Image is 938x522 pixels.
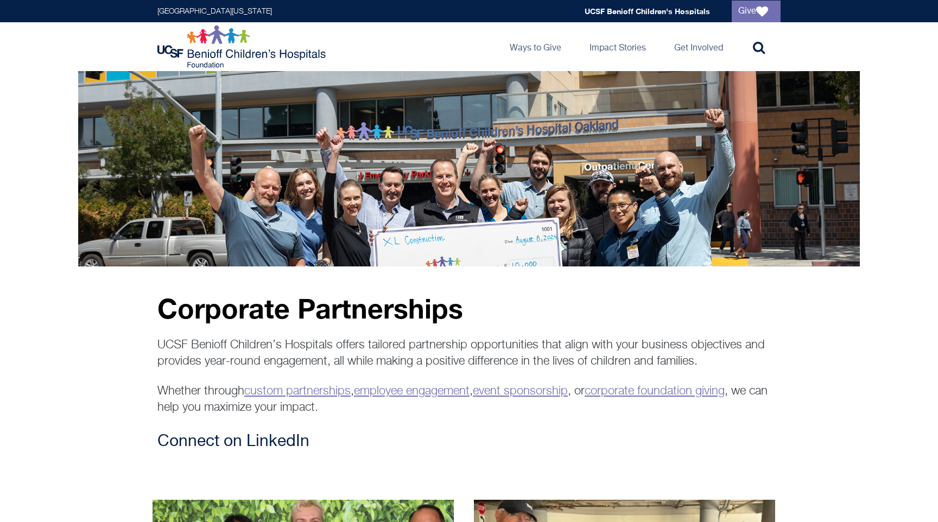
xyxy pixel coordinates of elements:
a: corporate foundation giving [585,385,725,397]
a: Give [732,1,781,22]
p: Whether through , , , or , we can help you maximize your impact. [157,383,781,416]
a: Impact Stories [581,22,655,71]
a: UCSF Benioff Children's Hospitals [585,7,710,16]
a: custom partnerships [244,385,351,397]
img: Logo for UCSF Benioff Children's Hospitals Foundation [157,25,328,68]
a: Get Involved [666,22,732,71]
h3: Connect on LinkedIn [157,432,781,451]
p: UCSF Benioff Children’s Hospitals offers tailored partnership opportunities that align with your ... [157,337,781,370]
a: event sponsorship [473,385,568,397]
a: Ways to Give [501,22,570,71]
a: employee engagement [354,385,470,397]
p: Corporate Partnerships [157,294,781,323]
a: [GEOGRAPHIC_DATA][US_STATE] [157,8,272,15]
